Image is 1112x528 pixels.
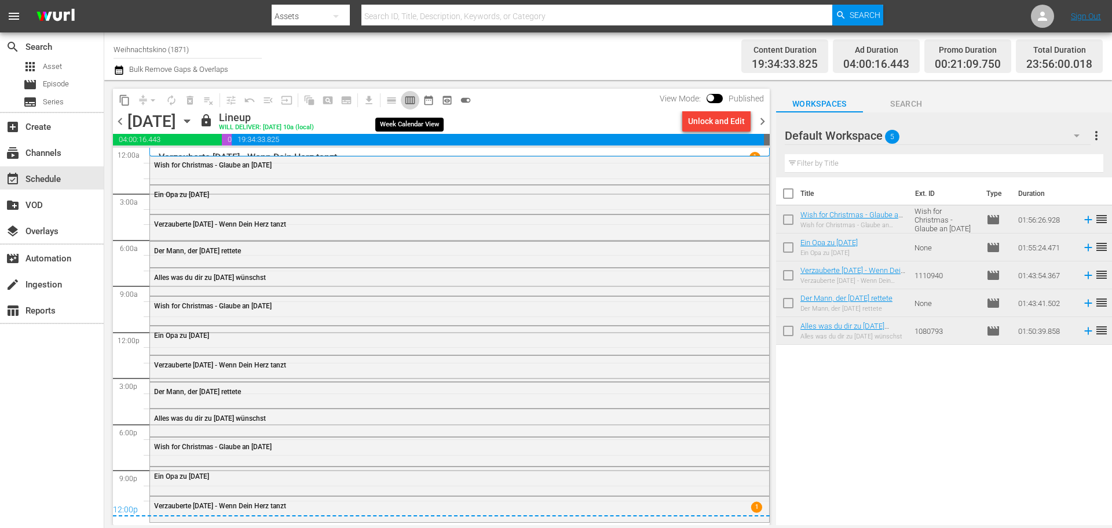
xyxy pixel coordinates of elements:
div: Content Duration [752,42,818,58]
span: Create [6,120,20,134]
span: Ein Opa zu [DATE] [154,191,209,199]
span: Wish for Christmas - Glaube an [DATE] [154,302,272,310]
span: Fill episodes with ad slates [259,91,277,110]
button: Search [832,5,883,26]
span: Episode [986,213,1000,227]
div: Promo Duration [935,42,1001,58]
span: reorder [1095,240,1109,254]
div: Lineup [219,111,314,124]
p: Verzauberte [DATE] - Wenn Dein Herz tanzt [159,152,337,163]
span: reorder [1095,296,1109,309]
span: Workspaces [776,97,863,111]
td: 1080793 [910,317,982,345]
td: 01:50:39.858 [1014,317,1077,345]
span: 1 [751,502,762,513]
span: Episode [986,296,1000,310]
span: 24 hours Lineup View is ON [456,91,475,110]
td: None [910,289,982,317]
span: 00:21:09.750 [222,134,232,145]
div: Unlock and Edit [688,111,745,132]
td: 1110940 [910,261,982,289]
span: preview_outlined [441,94,453,106]
svg: Add to Schedule [1082,325,1095,337]
div: [DATE] [127,112,176,131]
span: Asset [43,61,62,72]
span: Copy Lineup [115,91,134,110]
div: Wish for Christmas - Glaube an [DATE] [800,221,905,229]
span: lock [199,114,213,128]
th: Title [800,177,909,210]
span: Wish for Christmas - Glaube an [DATE] [154,161,272,169]
div: Ein Opa zu [DATE] [800,249,858,257]
span: chevron_right [755,114,770,129]
span: Search [850,5,880,26]
a: Alles was du dir zu [DATE] wünschst [800,322,889,339]
p: 1 [753,153,757,161]
span: Wish for Christmas - Glaube an [DATE] [154,443,272,451]
span: Episode [23,78,37,92]
span: Alles was du dir zu [DATE] wünschst [154,274,266,282]
span: Bulk Remove Gaps & Overlaps [127,65,228,74]
span: Reports [6,304,20,318]
a: Wish for Christmas - Glaube an [DATE] [800,210,903,228]
div: WILL DELIVER: [DATE] 10a (local) [219,124,314,132]
div: Default Workspace [785,119,1091,152]
div: Total Duration [1026,42,1092,58]
span: 23:56:00.018 [1026,58,1092,71]
span: Search [863,97,950,111]
span: Channels [6,146,20,160]
span: Month Calendar View [419,91,438,110]
span: Verzauberte [DATE] - Wenn Dein Herz tanzt [154,502,286,510]
span: Verzauberte [DATE] - Wenn Dein Herz tanzt [154,361,286,369]
a: Ein Opa zu [DATE] [800,238,858,247]
td: 01:55:24.471 [1014,234,1077,261]
div: Ad Duration [843,42,909,58]
button: more_vert [1089,122,1103,150]
span: Automation [6,252,20,265]
span: menu [7,9,21,23]
td: Wish for Christmas - Glaube an [DATE] [910,206,982,234]
span: reorder [1095,323,1109,337]
div: 12:00p [113,505,770,516]
span: 00:21:09.750 [935,58,1001,71]
span: 04:00:16.443 [113,134,222,145]
span: Loop Content [162,91,181,110]
span: Refresh All Search Blocks [296,89,319,111]
span: Series [43,96,64,108]
th: Ext. ID [908,177,979,210]
div: Alles was du dir zu [DATE] wünschst [800,333,905,340]
span: Revert to Primary Episode [240,91,259,110]
span: Remove Gaps & Overlaps [134,91,162,110]
svg: Add to Schedule [1082,241,1095,254]
span: Episode [43,78,69,90]
td: 01:43:41.502 [1014,289,1077,317]
span: View Mode: [654,94,707,103]
span: Create Search Block [319,91,337,110]
svg: Add to Schedule [1082,297,1095,309]
div: Verzauberte [DATE] - Wenn Dein Herz tanzt [800,277,905,285]
span: Published [723,94,770,103]
span: Series [23,95,37,109]
span: Day Calendar View [378,89,401,111]
span: calendar_view_week_outlined [404,94,416,106]
span: toggle_on [460,94,471,106]
span: View Backup [438,91,456,110]
span: Search [6,40,20,54]
span: Der Mann, der [DATE] rettete [154,247,241,255]
span: Update Metadata from Key Asset [277,91,296,110]
a: Verzauberte [DATE] - Wenn Dein Herz tanzt [800,266,905,283]
span: chevron_left [113,114,127,129]
th: Duration [1011,177,1081,210]
td: None [910,234,982,261]
span: 00:03:59.982 [764,134,770,145]
span: VOD [6,198,20,212]
span: Download as CSV [356,89,378,111]
a: Der Mann, der [DATE] rettete [800,294,892,303]
span: Alles was du dir zu [DATE] wünschst [154,414,266,423]
span: Customize Events [218,89,240,111]
span: Toggle to switch from Published to Draft view. [707,94,715,102]
span: Schedule [6,172,20,186]
span: 19:34:33.825 [752,58,818,71]
td: 01:56:26.928 [1014,206,1077,234]
div: Der Mann, der [DATE] rettete [800,305,892,312]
